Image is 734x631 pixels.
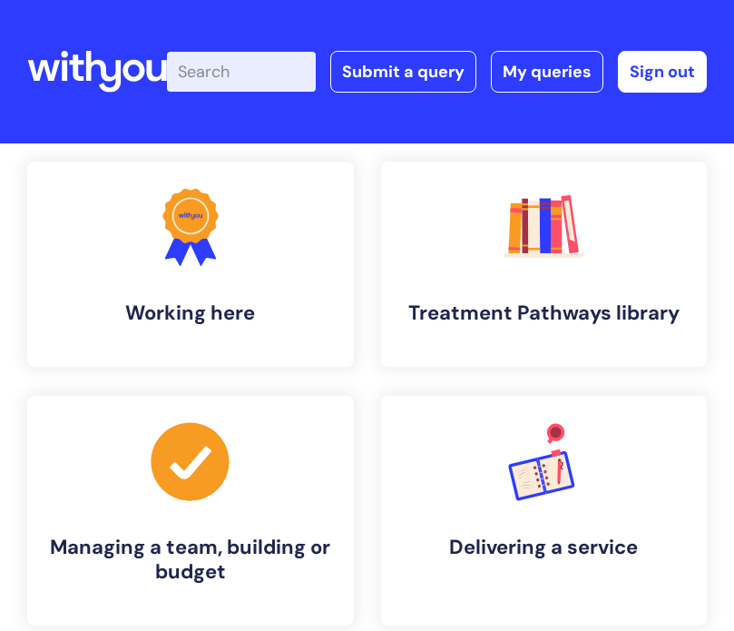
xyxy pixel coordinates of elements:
div: | - [167,51,707,93]
a: Submit a query [330,51,476,93]
a: Delivering a service [381,396,708,626]
h4: Delivering a service [396,536,693,559]
a: Sign out [618,51,707,93]
h4: Managing a team, building or budget [42,536,339,584]
a: Working here [27,162,354,367]
a: Treatment Pathways library [381,162,708,367]
h4: Working here [42,301,339,325]
h4: Treatment Pathways library [396,301,693,325]
a: My queries [491,51,603,93]
input: Search [167,52,316,92]
a: Managing a team, building or budget [27,396,354,626]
